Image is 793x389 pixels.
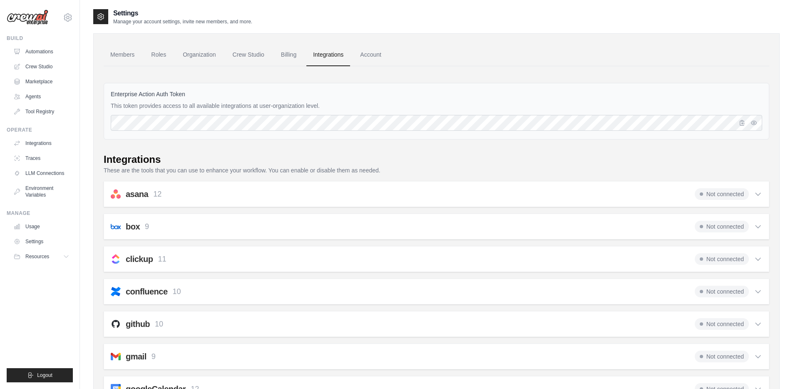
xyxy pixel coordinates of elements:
[111,222,121,232] img: box.svg
[145,221,149,232] p: 9
[695,286,749,297] span: Not connected
[126,351,147,362] h2: gmail
[10,75,73,88] a: Marketplace
[176,44,222,66] a: Organization
[10,90,73,103] a: Agents
[10,45,73,58] a: Automations
[152,351,156,362] p: 9
[153,189,162,200] p: 12
[7,10,48,25] img: Logo
[111,352,121,362] img: gmail.svg
[695,188,749,200] span: Not connected
[113,8,252,18] h2: Settings
[7,210,73,217] div: Manage
[274,44,303,66] a: Billing
[111,189,121,199] img: asana.svg
[158,254,166,265] p: 11
[7,127,73,133] div: Operate
[10,250,73,263] button: Resources
[10,235,73,248] a: Settings
[111,319,121,329] img: github.svg
[7,368,73,382] button: Logout
[306,44,350,66] a: Integrations
[10,60,73,73] a: Crew Studio
[104,166,769,175] p: These are the tools that you can use to enhance your workflow. You can enable or disable them as ...
[111,102,762,110] p: This token provides access to all available integrations at user-organization level.
[7,35,73,42] div: Build
[10,182,73,202] a: Environment Variables
[113,18,252,25] p: Manage your account settings, invite new members, and more.
[10,137,73,150] a: Integrations
[126,318,150,330] h2: github
[155,319,163,330] p: 10
[695,318,749,330] span: Not connected
[173,286,181,297] p: 10
[104,44,141,66] a: Members
[111,90,762,98] label: Enterprise Action Auth Token
[353,44,388,66] a: Account
[37,372,52,379] span: Logout
[695,351,749,362] span: Not connected
[10,167,73,180] a: LLM Connections
[10,105,73,118] a: Tool Registry
[226,44,271,66] a: Crew Studio
[111,287,121,297] img: confluence.svg
[144,44,173,66] a: Roles
[25,253,49,260] span: Resources
[695,221,749,232] span: Not connected
[126,286,168,297] h2: confluence
[126,253,153,265] h2: clickup
[111,254,121,264] img: clickup.svg
[104,153,161,166] div: Integrations
[695,253,749,265] span: Not connected
[126,188,148,200] h2: asana
[126,221,140,232] h2: box
[10,152,73,165] a: Traces
[10,220,73,233] a: Usage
